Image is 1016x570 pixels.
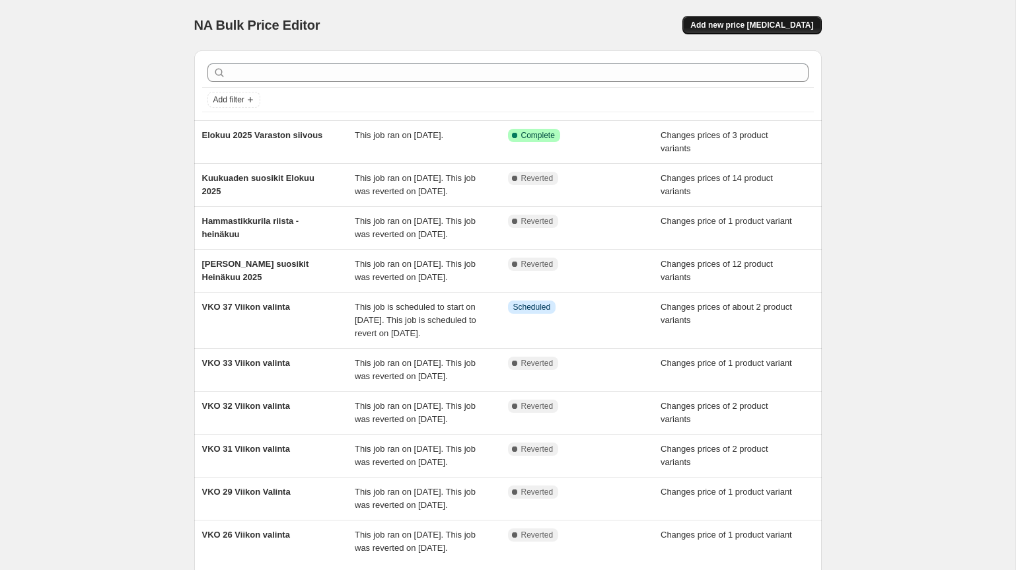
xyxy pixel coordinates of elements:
span: This job ran on [DATE]. This job was reverted on [DATE]. [355,444,476,467]
span: Hammastikkurila riista -heinäkuu [202,216,299,239]
span: Reverted [521,444,554,454]
button: Add new price [MEDICAL_DATA] [682,16,821,34]
span: Changes prices of 12 product variants [661,259,773,282]
span: Reverted [521,530,554,540]
span: This job ran on [DATE]. This job was reverted on [DATE]. [355,173,476,196]
span: Changes prices of 14 product variants [661,173,773,196]
span: VKO 32 Viikon valinta [202,401,290,411]
span: Reverted [521,358,554,369]
span: This job is scheduled to start on [DATE]. This job is scheduled to revert on [DATE]. [355,302,476,338]
span: Changes price of 1 product variant [661,530,792,540]
span: Scheduled [513,302,551,312]
button: Add filter [207,92,260,108]
span: Kuukuaden suosikit Elokuu 2025 [202,173,314,196]
span: This job ran on [DATE]. This job was reverted on [DATE]. [355,487,476,510]
span: VKO 31 Viikon valinta [202,444,290,454]
span: Reverted [521,259,554,269]
span: Elokuu 2025 Varaston siivous [202,130,323,140]
span: This job ran on [DATE]. [355,130,443,140]
span: Add new price [MEDICAL_DATA] [690,20,813,30]
span: Changes prices of 2 product variants [661,444,768,467]
span: VKO 26 Viikon valinta [202,530,290,540]
span: Add filter [213,94,244,105]
span: This job ran on [DATE]. This job was reverted on [DATE]. [355,530,476,553]
span: Reverted [521,401,554,411]
span: VKO 33 Viikon valinta [202,358,290,368]
span: VKO 29 Viikon Valinta [202,487,291,497]
span: VKO 37 Viikon valinta [202,302,290,312]
span: Changes price of 1 product variant [661,487,792,497]
span: Reverted [521,216,554,227]
span: Changes prices of 3 product variants [661,130,768,153]
span: Changes prices of 2 product variants [661,401,768,424]
span: Reverted [521,173,554,184]
span: This job ran on [DATE]. This job was reverted on [DATE]. [355,216,476,239]
span: This job ran on [DATE]. This job was reverted on [DATE]. [355,259,476,282]
span: Changes price of 1 product variant [661,358,792,368]
span: Changes prices of about 2 product variants [661,302,792,325]
span: [PERSON_NAME] suosikit Heinäkuu 2025 [202,259,309,282]
span: NA Bulk Price Editor [194,18,320,32]
span: Complete [521,130,555,141]
span: Reverted [521,487,554,497]
span: This job ran on [DATE]. This job was reverted on [DATE]. [355,401,476,424]
span: This job ran on [DATE]. This job was reverted on [DATE]. [355,358,476,381]
span: Changes price of 1 product variant [661,216,792,226]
